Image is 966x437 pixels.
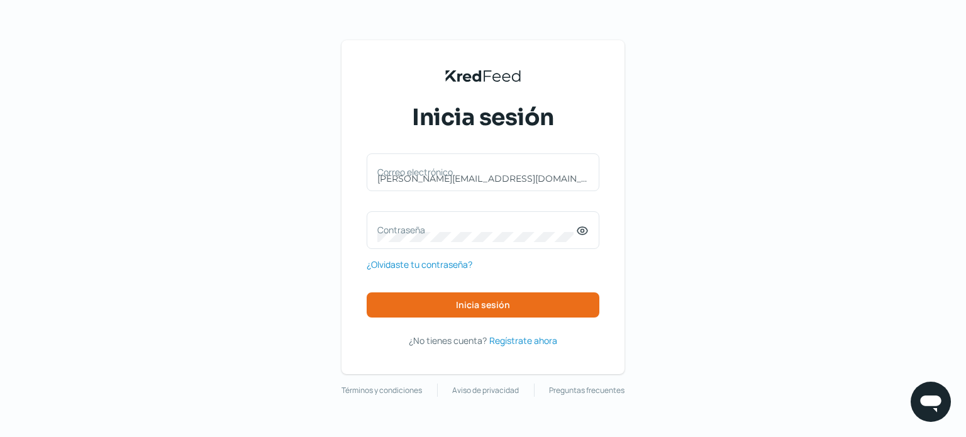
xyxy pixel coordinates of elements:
a: Aviso de privacidad [452,384,519,397]
span: Inicia sesión [412,102,554,133]
button: Inicia sesión [367,292,599,318]
label: Contraseña [377,224,576,236]
span: ¿No tienes cuenta? [409,335,487,346]
span: Inicia sesión [456,301,510,309]
a: ¿Olvidaste tu contraseña? [367,257,472,272]
a: Términos y condiciones [341,384,422,397]
label: Correo electrónico [377,166,576,178]
a: Regístrate ahora [489,333,557,348]
a: Preguntas frecuentes [549,384,625,397]
img: chatIcon [918,389,943,414]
